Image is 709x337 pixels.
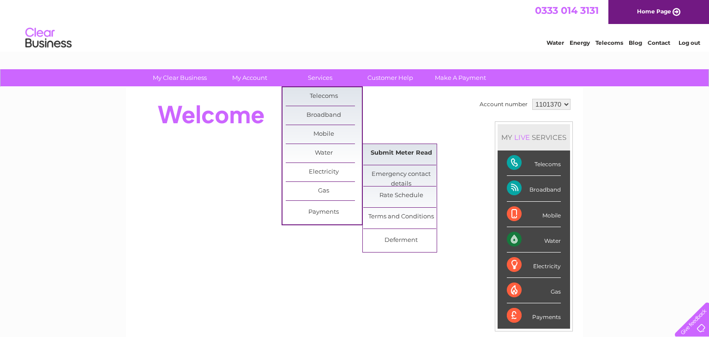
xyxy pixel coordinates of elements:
a: Broadband [286,106,362,125]
a: Rate Schedule [363,187,439,205]
a: Blog [629,39,642,46]
a: 0333 014 3131 [535,5,599,16]
a: Telecoms [286,87,362,106]
a: Contact [648,39,670,46]
a: Emergency contact details [363,165,439,184]
img: logo.png [25,24,72,52]
a: Customer Help [352,69,428,86]
a: Gas [286,182,362,200]
a: Make A Payment [422,69,499,86]
div: Gas [507,278,561,303]
a: Mobile [286,125,362,144]
a: Terms and Conditions [363,208,439,226]
div: Broadband [507,176,561,201]
a: My Account [212,69,288,86]
div: MY SERVICES [498,124,570,150]
div: Mobile [507,202,561,227]
td: Account number [477,96,530,112]
a: Water [286,144,362,162]
div: LIVE [512,133,532,142]
div: Clear Business is a trading name of Verastar Limited (registered in [GEOGRAPHIC_DATA] No. 3667643... [137,5,573,45]
a: Water [547,39,564,46]
a: Payments [286,203,362,222]
div: Payments [507,303,561,328]
div: Telecoms [507,150,561,176]
a: Electricity [286,163,362,181]
a: Log out [679,39,700,46]
a: My Clear Business [142,69,218,86]
a: Deferment [363,231,439,250]
a: Energy [570,39,590,46]
a: Telecoms [595,39,623,46]
a: Submit Meter Read [363,144,439,162]
a: Services [282,69,358,86]
div: Electricity [507,253,561,278]
div: Water [507,227,561,253]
